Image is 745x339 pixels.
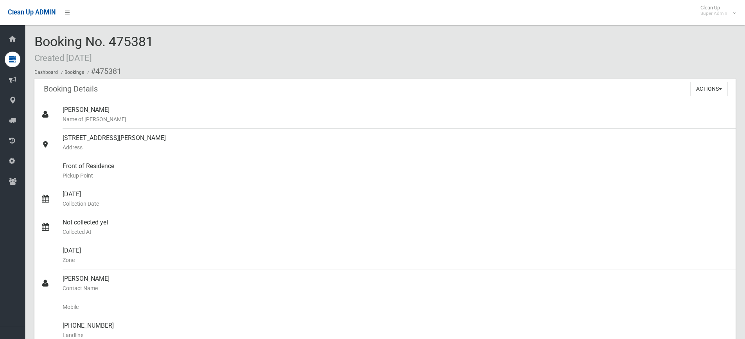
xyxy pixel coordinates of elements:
[63,171,729,180] small: Pickup Point
[63,255,729,265] small: Zone
[63,199,729,208] small: Collection Date
[690,82,728,96] button: Actions
[697,5,735,16] span: Clean Up
[63,213,729,241] div: Not collected yet
[65,70,84,75] a: Bookings
[8,9,56,16] span: Clean Up ADMIN
[63,185,729,213] div: [DATE]
[63,227,729,237] small: Collected At
[63,283,729,293] small: Contact Name
[34,34,153,64] span: Booking No. 475381
[63,302,729,312] small: Mobile
[63,241,729,269] div: [DATE]
[34,53,92,63] small: Created [DATE]
[34,70,58,75] a: Dashboard
[63,115,729,124] small: Name of [PERSON_NAME]
[63,129,729,157] div: [STREET_ADDRESS][PERSON_NAME]
[63,100,729,129] div: [PERSON_NAME]
[700,11,727,16] small: Super Admin
[34,81,107,97] header: Booking Details
[63,143,729,152] small: Address
[63,157,729,185] div: Front of Residence
[63,269,729,298] div: [PERSON_NAME]
[85,64,121,79] li: #475381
